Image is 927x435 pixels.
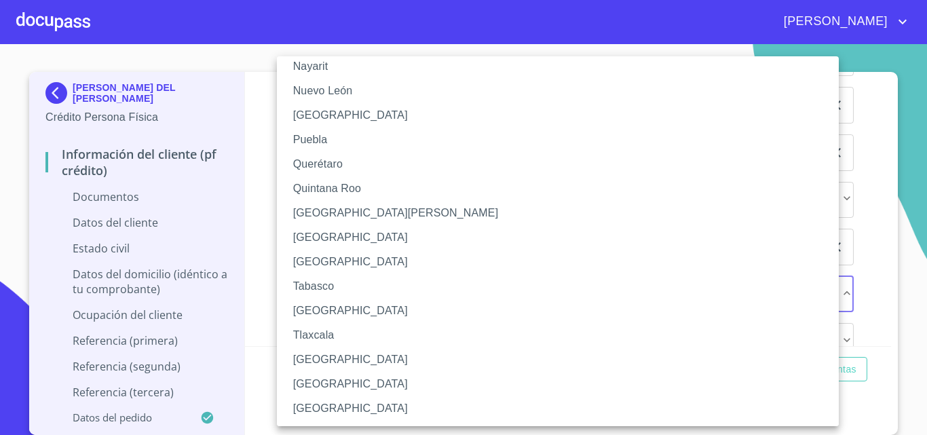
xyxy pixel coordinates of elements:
[277,347,849,372] li: [GEOGRAPHIC_DATA]
[277,201,849,225] li: [GEOGRAPHIC_DATA][PERSON_NAME]
[277,54,849,79] li: Nayarit
[277,250,849,274] li: [GEOGRAPHIC_DATA]
[277,79,849,103] li: Nuevo León
[277,176,849,201] li: Quintana Roo
[277,128,849,152] li: Puebla
[277,225,849,250] li: [GEOGRAPHIC_DATA]
[277,396,849,421] li: [GEOGRAPHIC_DATA]
[277,152,849,176] li: Querétaro
[277,103,849,128] li: [GEOGRAPHIC_DATA]
[277,299,849,323] li: [GEOGRAPHIC_DATA]
[277,372,849,396] li: [GEOGRAPHIC_DATA]
[277,274,849,299] li: Tabasco
[277,323,849,347] li: Tlaxcala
